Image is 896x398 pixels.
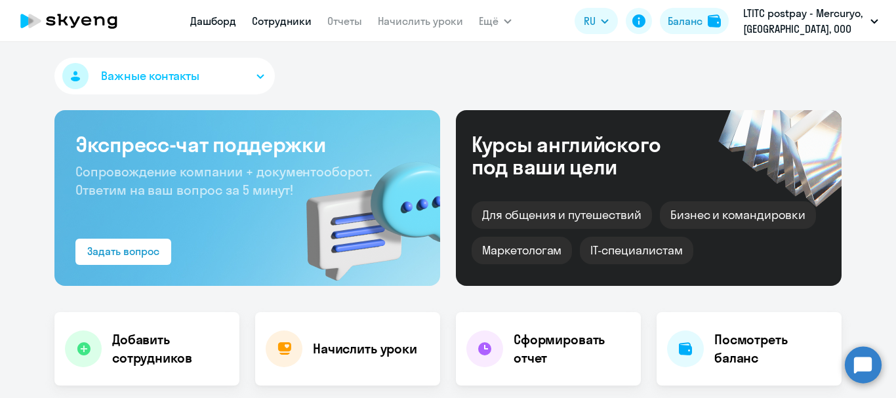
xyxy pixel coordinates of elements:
img: balance [708,14,721,28]
button: LTITC postpay - Mercuryo, [GEOGRAPHIC_DATA], ООО [737,5,885,37]
h4: Начислить уроки [313,340,417,358]
a: Дашборд [190,14,236,28]
h4: Сформировать отчет [514,330,630,367]
div: IT-специалистам [580,237,693,264]
span: Ещё [479,13,499,29]
div: Задать вопрос [87,243,159,259]
span: Сопровождение компании + документооборот. Ответим на ваш вопрос за 5 минут! [75,163,372,198]
img: bg-img [287,138,440,286]
h4: Добавить сотрудников [112,330,229,367]
p: LTITC postpay - Mercuryo, [GEOGRAPHIC_DATA], ООО [743,5,865,37]
div: Курсы английского под ваши цели [472,133,696,178]
button: Балансbalance [660,8,729,34]
h3: Экспресс-чат поддержки [75,131,419,157]
h4: Посмотреть баланс [714,330,831,367]
div: Маркетологам [472,237,572,264]
button: Задать вопрос [75,239,171,265]
button: Ещё [479,8,512,34]
div: Для общения и путешествий [472,201,652,229]
span: RU [584,13,596,29]
button: Важные контакты [54,58,275,94]
a: Начислить уроки [378,14,463,28]
span: Важные контакты [101,68,199,85]
button: RU [575,8,618,34]
div: Бизнес и командировки [660,201,816,229]
a: Отчеты [327,14,362,28]
div: Баланс [668,13,703,29]
a: Сотрудники [252,14,312,28]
